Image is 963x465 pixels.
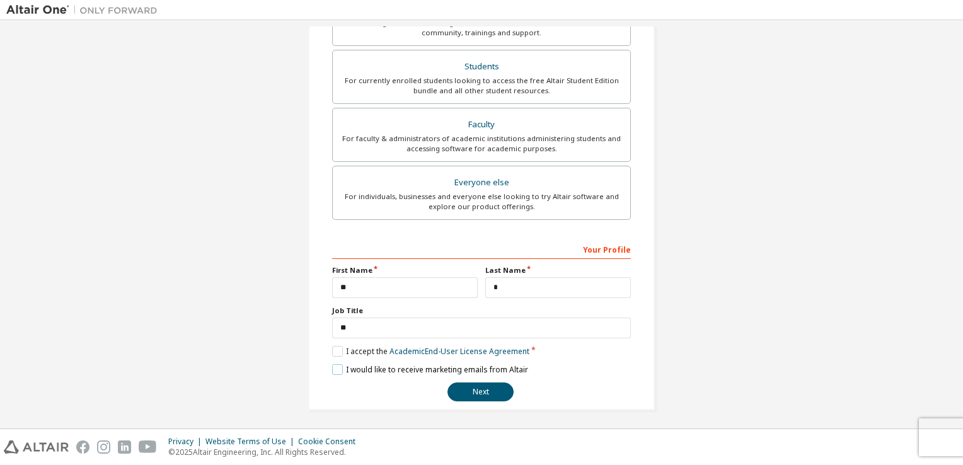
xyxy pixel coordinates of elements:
label: First Name [332,265,478,275]
div: For existing customers looking to access software downloads, HPC resources, community, trainings ... [340,18,623,38]
img: linkedin.svg [118,440,131,454]
p: © 2025 Altair Engineering, Inc. All Rights Reserved. [168,447,363,457]
div: Students [340,58,623,76]
div: Faculty [340,116,623,134]
div: For faculty & administrators of academic institutions administering students and accessing softwa... [340,134,623,154]
div: Your Profile [332,239,631,259]
img: instagram.svg [97,440,110,454]
button: Next [447,382,514,401]
label: I accept the [332,346,529,357]
div: For currently enrolled students looking to access the free Altair Student Edition bundle and all ... [340,76,623,96]
div: Everyone else [340,174,623,192]
a: Academic End-User License Agreement [389,346,529,357]
label: Job Title [332,306,631,316]
label: Last Name [485,265,631,275]
div: For individuals, businesses and everyone else looking to try Altair software and explore our prod... [340,192,623,212]
div: Cookie Consent [298,437,363,447]
img: Altair One [6,4,164,16]
img: altair_logo.svg [4,440,69,454]
div: Website Terms of Use [205,437,298,447]
div: Privacy [168,437,205,447]
img: facebook.svg [76,440,89,454]
label: I would like to receive marketing emails from Altair [332,364,528,375]
img: youtube.svg [139,440,157,454]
